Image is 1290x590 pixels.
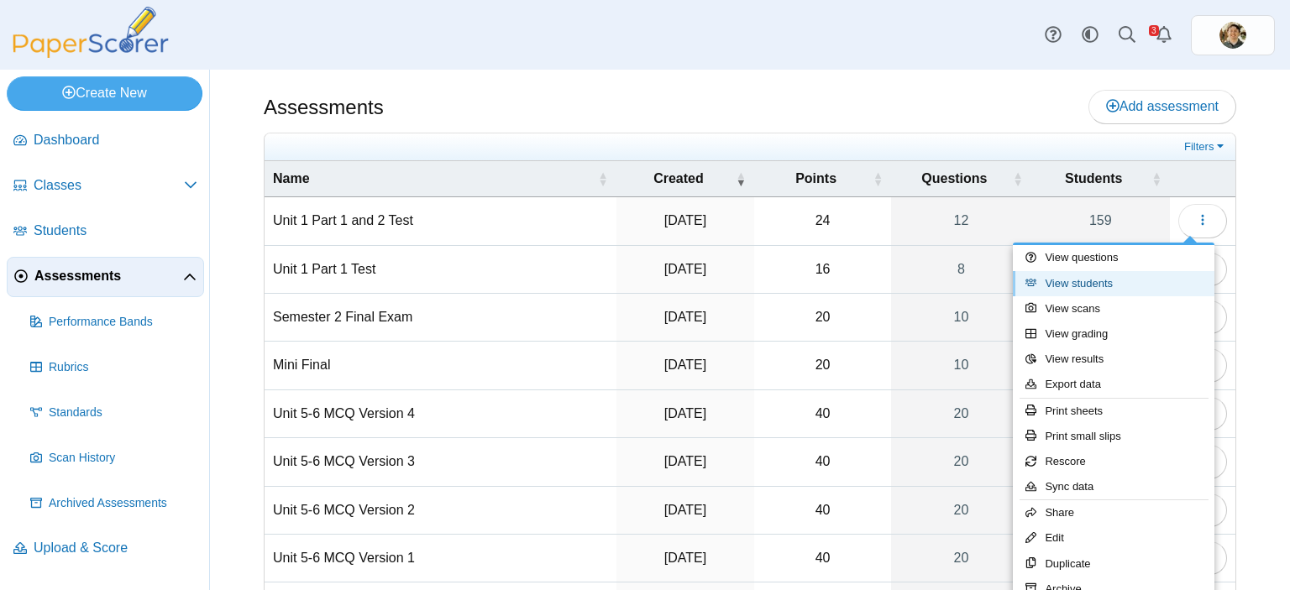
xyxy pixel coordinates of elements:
td: 20 [754,294,891,342]
time: Mar 3, 2025 at 10:51 AM [664,406,706,420]
a: Print small slips [1013,424,1214,449]
span: Points [763,170,869,188]
td: Semester 2 Final Exam [265,294,616,342]
span: Name [273,170,595,188]
a: Add assessment [1088,90,1236,123]
a: ps.sHInGLeV98SUTXet [1191,15,1275,55]
a: Rescore [1013,449,1214,474]
td: Unit 1 Part 1 and 2 Test [265,197,616,245]
img: ps.sHInGLeV98SUTXet [1219,22,1246,49]
td: 40 [754,390,891,438]
span: Scan History [49,450,197,467]
span: Add assessment [1106,99,1219,113]
td: 40 [754,487,891,535]
a: 10 [891,342,1030,389]
span: Performance Bands [49,314,197,331]
span: Created [625,170,732,188]
a: Share [1013,500,1214,525]
span: Students : Activate to sort [1151,170,1162,187]
a: Rubrics [24,347,204,388]
span: Students [1040,170,1148,188]
time: Mar 3, 2025 at 10:41 AM [664,551,706,565]
a: 10 [891,294,1030,341]
a: Standards [24,393,204,433]
time: Sep 11, 2025 at 9:03 AM [664,262,706,276]
span: Students [34,222,197,240]
td: 24 [754,197,891,245]
a: PaperScorer [7,46,175,60]
a: 20 [891,390,1030,437]
span: Assessments [34,267,183,285]
a: Filters [1180,138,1231,155]
a: 12 [891,197,1030,244]
img: PaperScorer [7,7,175,58]
a: View questions [1013,245,1214,270]
time: Mar 3, 2025 at 10:46 AM [664,454,706,468]
span: Rubrics [49,359,197,376]
span: Standards [49,405,197,421]
a: Assessments [7,257,204,297]
a: 8 [891,246,1030,293]
a: 20 [891,438,1030,485]
span: Points : Activate to sort [873,170,883,187]
td: 40 [754,535,891,582]
a: Edit [1013,525,1214,551]
a: Sync data [1013,474,1214,499]
td: Unit 5-6 MCQ Version 1 [265,535,616,582]
a: 159 [1031,197,1170,244]
td: 40 [754,438,891,486]
a: Dashboard [7,121,204,161]
time: Sep 29, 2025 at 3:23 PM [664,213,706,227]
td: Unit 1 Part 1 Test [265,246,616,294]
a: Create New [7,76,202,110]
h1: Assessments [264,93,384,122]
a: Upload & Score [7,529,204,569]
td: Unit 5-6 MCQ Version 4 [265,390,616,438]
span: Dashboard [34,131,197,149]
a: View students [1013,271,1214,296]
time: Apr 29, 2025 at 2:39 PM [664,358,706,372]
span: Created : Activate to remove sorting [736,170,746,187]
td: Mini Final [265,342,616,389]
a: Performance Bands [24,302,204,342]
time: May 30, 2025 at 9:49 AM [664,310,706,324]
a: Duplicate [1013,551,1214,577]
td: Unit 5-6 MCQ Version 3 [265,438,616,486]
td: 20 [754,342,891,389]
a: View scans [1013,296,1214,321]
a: Archived Assessments [24,483,204,524]
span: Michael Wright [1219,22,1246,49]
a: View grading [1013,321,1214,347]
a: 20 [891,487,1030,534]
span: Questions : Activate to sort [1013,170,1023,187]
a: Students [7,211,204,252]
a: Classes [7,166,204,206]
a: Export data [1013,372,1214,397]
a: Scan History [24,438,204,478]
a: Print sheets [1013,399,1214,424]
a: 20 [891,535,1030,582]
td: 16 [754,246,891,294]
span: Upload & Score [34,539,197,557]
span: Name : Activate to sort [598,170,608,187]
td: Unit 5-6 MCQ Version 2 [265,487,616,535]
a: Alerts [1146,17,1182,54]
span: Classes [34,176,184,195]
span: Questions [899,170,1009,188]
a: View results [1013,347,1214,372]
time: Mar 3, 2025 at 10:44 AM [664,503,706,517]
span: Archived Assessments [49,495,197,512]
